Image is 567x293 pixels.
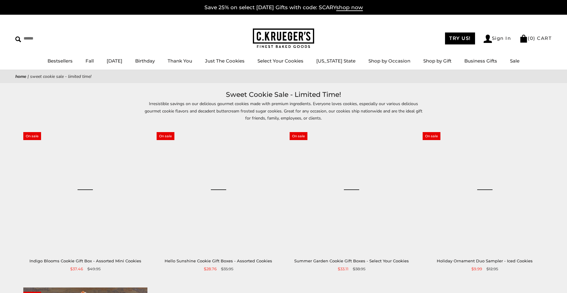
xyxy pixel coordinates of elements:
a: Thank You [168,58,192,64]
h1: Sweet Cookie Sale - Limited Time! [25,89,542,100]
a: Indigo Blooms Cookie Gift Box - Assorted Mini Cookies [29,258,141,263]
a: Save 25% on select [DATE] Gifts with code: SCARYshop now [204,4,363,11]
span: On sale [23,132,41,140]
span: $38.95 [353,266,365,272]
span: $33.11 [338,266,348,272]
span: $49.95 [87,266,101,272]
a: Indigo Blooms Cookie Gift Box - Assorted Mini Cookies [23,128,147,252]
a: Business Gifts [464,58,497,64]
span: 0 [530,35,534,41]
img: Account [484,35,492,43]
img: Bag [519,35,528,43]
a: [US_STATE] State [316,58,356,64]
a: Home [15,74,26,79]
a: Hello Sunshine Cookie Gift Boxes - Assorted Cookies [157,128,280,252]
span: $9.99 [471,266,482,272]
a: (0) CART [519,35,552,41]
span: Sweet Cookie Sale - Limited Time! [30,74,91,79]
span: shop now [336,4,363,11]
a: Shop by Occasion [368,58,410,64]
nav: breadcrumbs [15,73,552,80]
a: Holiday Ornament Duo Sampler - Iced Cookies [437,258,533,263]
span: On sale [290,132,307,140]
input: Search [15,34,88,43]
a: Hello Sunshine Cookie Gift Boxes - Assorted Cookies [165,258,272,263]
a: Summer Garden Cookie Gift Boxes - Select Your Cookies [294,258,409,263]
span: On sale [157,132,174,140]
span: $35.95 [221,266,233,272]
img: Search [15,36,21,42]
p: Irresistible savings on our delicious gourmet cookies made with premium ingredients. Everyone lov... [143,100,424,121]
a: Bestsellers [48,58,73,64]
a: Select Your Cookies [257,58,303,64]
span: $12.95 [486,266,498,272]
a: Fall [86,58,94,64]
span: | [28,74,29,79]
a: Birthday [135,58,155,64]
a: Holiday Ornament Duo Sampler - Iced Cookies [423,128,546,252]
img: C.KRUEGER'S [253,29,314,48]
a: Summer Garden Cookie Gift Boxes - Select Your Cookies [290,128,413,252]
a: Just The Cookies [205,58,245,64]
span: On sale [423,132,440,140]
a: [DATE] [107,58,122,64]
a: Sale [510,58,519,64]
a: Sign In [484,35,511,43]
a: Shop by Gift [423,58,451,64]
span: $37.46 [70,266,83,272]
a: TRY US! [445,32,475,44]
span: $28.76 [204,266,217,272]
